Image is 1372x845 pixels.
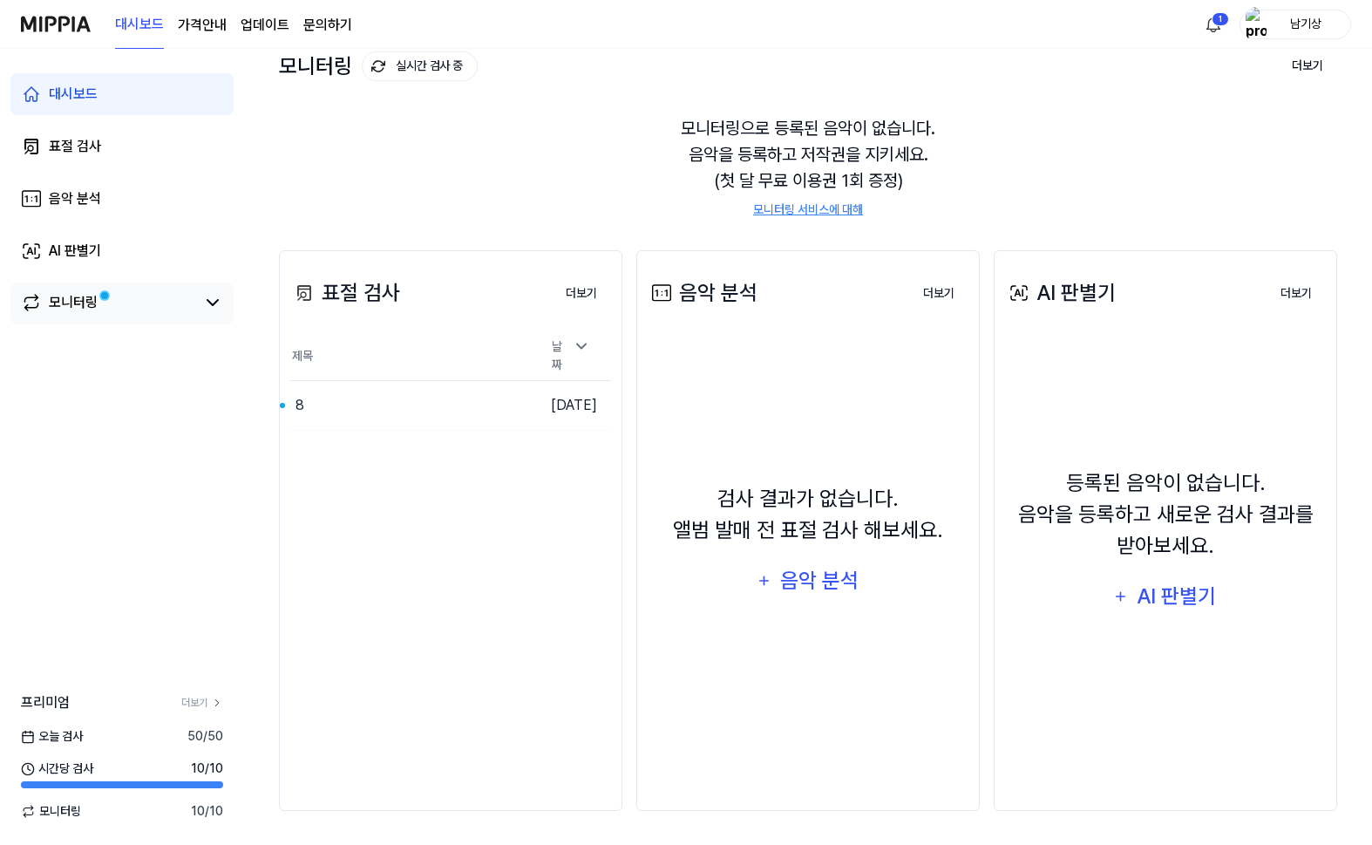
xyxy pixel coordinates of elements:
[1240,10,1351,39] button: profile남기상
[279,94,1337,240] div: 모니터링으로 등록된 음악이 없습니다. 음악을 등록하고 저작권을 지키세요. (첫 달 무료 이용권 1회 증정)
[1005,467,1326,562] div: 등록된 음악이 없습니다. 음악을 등록하고 새로운 검사 결과를 받아보세요.
[1272,14,1340,33] div: 남기상
[1267,275,1326,311] a: 더보기
[191,760,223,778] span: 10 / 10
[21,292,195,313] a: 모니터링
[49,136,101,157] div: 표절 검사
[21,727,83,746] span: 오늘 검사
[1005,277,1116,309] div: AI 판별기
[49,84,98,105] div: 대시보드
[909,276,968,311] button: 더보기
[1246,7,1267,42] img: profile
[191,802,223,821] span: 10 / 10
[21,760,93,778] span: 시간당 검사
[290,331,531,381] th: 제목
[1135,580,1219,613] div: AI 판별기
[778,564,860,597] div: 음악 분석
[552,275,611,311] a: 더보기
[295,395,304,416] div: 8
[181,695,223,711] a: 더보기
[21,692,70,713] span: 프리미엄
[10,126,234,167] a: 표절 검사
[909,275,968,311] a: 더보기
[673,483,943,546] div: 검사 결과가 없습니다. 앨범 발매 전 표절 검사 해보세요.
[10,178,234,220] a: 음악 분석
[10,230,234,272] a: AI 판별기
[187,727,223,746] span: 50 / 50
[1199,10,1227,38] button: 알림1
[290,277,400,309] div: 표절 검사
[362,51,478,81] button: 실시간 검사 중
[178,15,227,36] button: 가격안내
[1267,276,1326,311] button: 더보기
[1212,12,1229,26] div: 1
[49,241,101,262] div: AI 판별기
[531,381,611,431] td: [DATE]
[1203,14,1224,35] img: 알림
[745,560,871,602] button: 음악 분석
[49,188,101,209] div: 음악 분석
[279,51,478,81] div: 모니터링
[21,802,81,821] span: 모니터링
[648,277,757,309] div: 음악 분석
[115,1,164,49] a: 대시보드
[753,201,863,219] a: 모니터링 서비스에 대해
[303,15,352,36] a: 문의하기
[545,332,597,379] div: 날짜
[49,292,98,313] div: 모니터링
[241,15,289,36] a: 업데이트
[1102,576,1228,617] button: AI 판별기
[552,276,611,311] button: 더보기
[10,73,234,115] a: 대시보드
[1278,48,1337,85] button: 더보기
[371,59,385,73] img: monitoring Icon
